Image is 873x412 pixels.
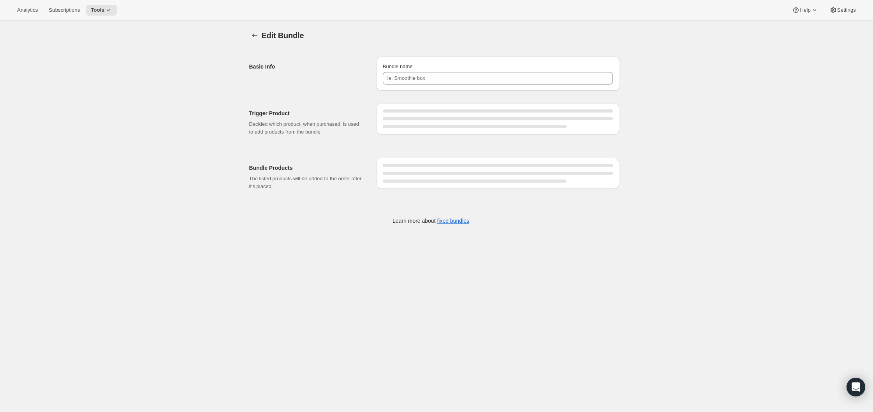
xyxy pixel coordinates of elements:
span: Settings [837,7,856,13]
button: Bundles [249,30,260,41]
span: Help [800,7,810,13]
button: Tools [86,5,117,16]
h2: Basic Info [249,63,364,70]
button: Subscriptions [44,5,84,16]
span: Tools [91,7,104,13]
span: Subscriptions [49,7,80,13]
button: Help [787,5,823,16]
p: Decided which product, when purchased, is used to add products from the bundle [249,120,364,136]
input: ie. Smoothie box [383,72,613,85]
button: Settings [825,5,861,16]
div: Open Intercom Messenger [847,378,865,396]
span: Edit Bundle [262,31,304,40]
h2: Trigger Product [249,109,364,117]
p: The listed products will be added to the order after it's placed [249,175,364,190]
button: Analytics [12,5,42,16]
span: Bundle name [383,63,413,69]
h2: Bundle Products [249,164,364,172]
p: Learn more about [392,217,469,225]
a: fixed bundles [437,218,469,224]
span: Analytics [17,7,38,13]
